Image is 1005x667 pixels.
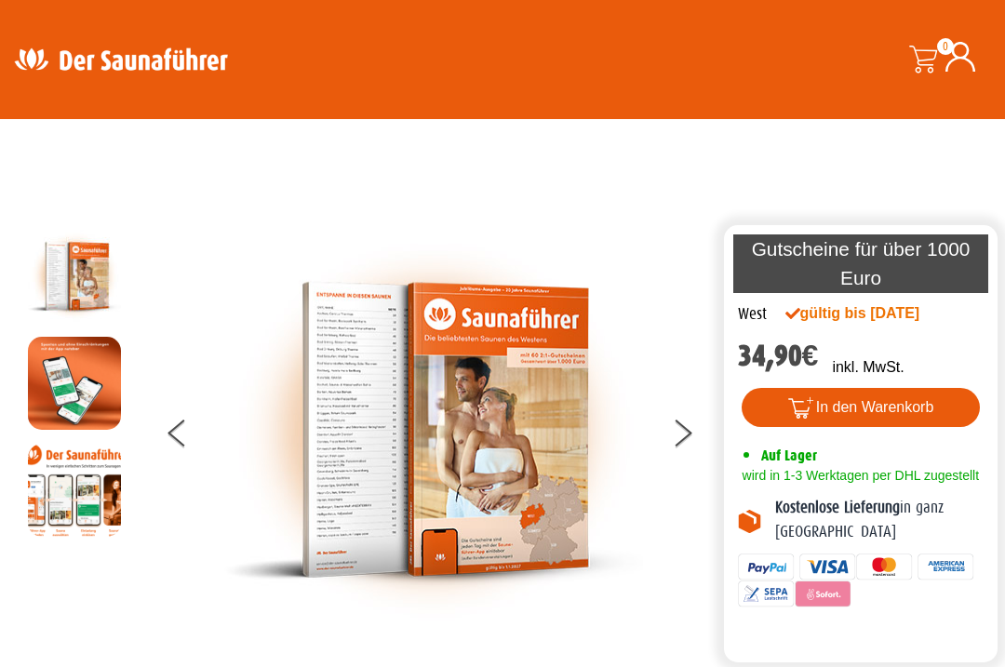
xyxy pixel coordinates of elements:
[785,302,939,325] div: gültig bis [DATE]
[738,339,819,373] bdi: 34,90
[224,230,643,630] img: der-saunafuehrer-2025-west
[937,38,954,55] span: 0
[738,302,767,327] div: West
[761,447,817,464] span: Auf Lager
[802,339,819,373] span: €
[775,499,900,516] b: Kostenlose Lieferung
[775,496,985,545] p: in ganz [GEOGRAPHIC_DATA]
[832,356,904,379] p: inkl. MwSt.
[28,230,121,323] img: der-saunafuehrer-2025-west
[742,388,981,427] button: In den Warenkorb
[733,234,989,292] p: Gutscheine für über 1000 Euro
[28,337,121,430] img: MOCKUP-iPhone_regional
[738,468,979,483] span: wird in 1-3 Werktagen per DHL zugestellt
[28,444,121,537] img: Anleitung7tn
